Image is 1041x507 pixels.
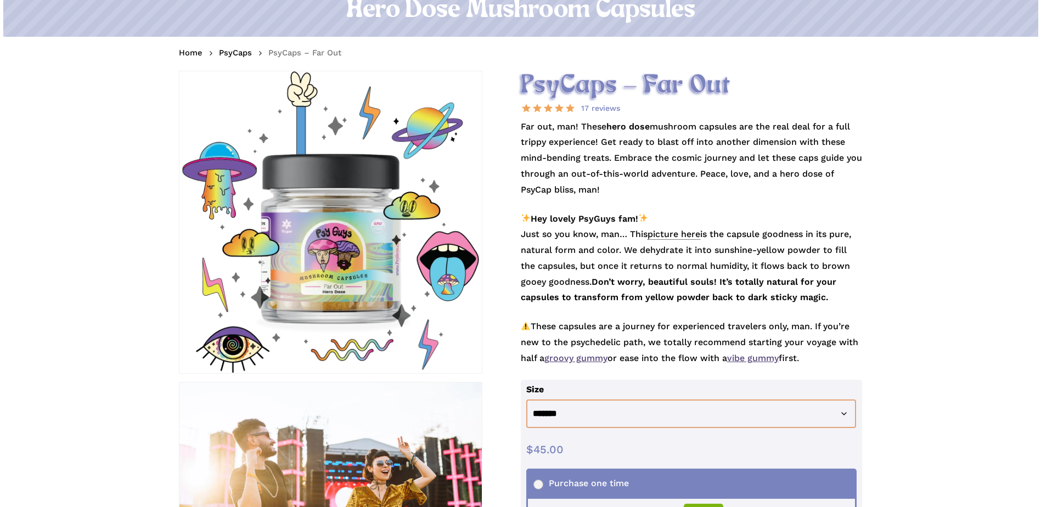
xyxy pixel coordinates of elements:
a: PsyCaps [219,47,252,58]
p: These capsules are a journey for experienced travelers only, man. If you’re new to the psychedeli... [521,319,863,379]
strong: hero dose [606,121,650,132]
img: ⚠️ [521,322,530,330]
a: groovy gummy [544,353,607,363]
img: ✨ [639,213,648,222]
span: picture here [648,229,700,240]
p: Just so you know, man… This is the capsule goodness in its pure, natural form and color. We dehyd... [521,211,863,319]
strong: Don’t worry, beautiful souls! It’s totally natural for your capsules to transform from yellow pow... [521,277,836,303]
img: ✨ [521,213,530,222]
span: Purchase one time [533,478,629,488]
h2: PsyCaps – Far Out [521,71,863,101]
span: PsyCaps – Far Out [268,48,341,58]
a: Home [179,47,202,58]
bdi: 45.00 [526,443,564,456]
a: vibe gummy [727,353,779,363]
p: Far out, man! These mushroom capsules are the real deal for a full trippy experience! Get ready t... [521,119,863,211]
strong: Hey lovely PsyGuys fam! [521,213,648,224]
label: Size [526,384,544,395]
span: $ [526,443,533,456]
